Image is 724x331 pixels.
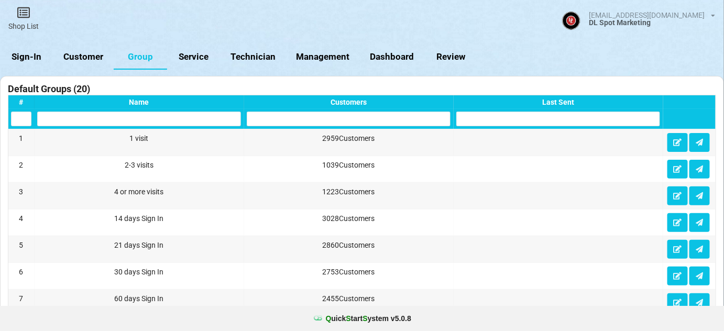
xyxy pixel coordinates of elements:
div: # [11,98,31,106]
div: Last Sent [456,98,660,106]
div: 60 days Sign In [37,293,241,304]
div: 1223 Customers [247,186,451,197]
div: 2 [11,160,31,170]
h3: Default Groups (20) [8,83,90,95]
a: Management [286,45,360,70]
div: Customers [247,98,451,106]
div: 2-3 visits [37,160,241,170]
a: Group [114,45,167,70]
div: 4 [11,213,31,224]
div: 2959 Customers [247,133,451,144]
div: 21 days Sign In [37,240,241,250]
a: Technician [221,45,286,70]
div: 14 days Sign In [37,213,241,224]
div: [EMAIL_ADDRESS][DOMAIN_NAME] [589,12,705,19]
div: 1 visit [37,133,241,144]
a: Service [167,45,221,70]
div: 2860 Customers [247,240,451,250]
div: 6 [11,267,31,277]
img: favicon.ico [313,313,323,324]
a: Customer [53,45,114,70]
div: 1 [11,133,31,144]
div: 2753 Customers [247,267,451,277]
div: 4 or more visits [37,186,241,197]
div: 7 [11,293,31,304]
div: 3 [11,186,31,197]
div: 2455 Customers [247,293,451,304]
img: ACg8ocJBJY4Ud2iSZOJ0dI7f7WKL7m7EXPYQEjkk1zIsAGHMA41r1c4--g=s96-c [562,12,580,30]
div: 3028 Customers [247,213,451,224]
div: 5 [11,240,31,250]
a: Review [424,45,477,70]
span: S [363,314,367,323]
div: 1039 Customers [247,160,451,170]
span: Q [326,314,332,323]
div: Name [37,98,241,106]
div: DL Spot Marketing [589,19,716,26]
span: S [346,314,351,323]
a: Dashboard [360,45,424,70]
div: 30 days Sign In [37,267,241,277]
b: uick tart ystem v 5.0.8 [326,313,411,324]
